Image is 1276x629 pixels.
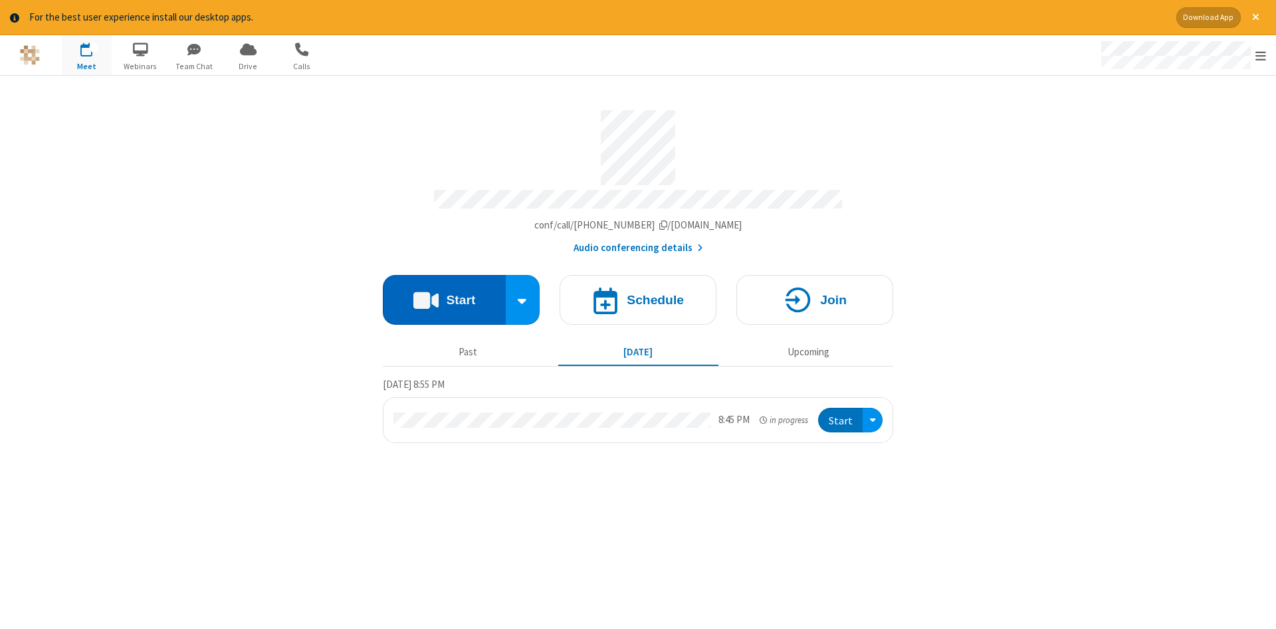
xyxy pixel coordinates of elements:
[383,378,445,391] span: [DATE] 8:55 PM
[818,408,863,432] button: Start
[1245,7,1266,28] button: Close alert
[560,275,716,325] button: Schedule
[388,340,548,365] button: Past
[1089,35,1276,75] div: Open menu
[277,60,327,72] span: Calls
[760,414,808,426] em: in progress
[20,45,40,65] img: QA Selenium DO NOT DELETE OR CHANGE
[627,294,684,306] h4: Schedule
[116,60,165,72] span: Webinars
[863,408,883,432] div: Open menu
[506,275,540,325] div: Start conference options
[62,60,112,72] span: Meet
[446,294,475,306] h4: Start
[29,10,1166,25] div: For the best user experience install our desktop apps.
[736,275,893,325] button: Join
[383,100,893,255] section: Account details
[534,218,742,233] button: Copy my meeting room linkCopy my meeting room link
[820,294,847,306] h4: Join
[534,219,742,231] span: Copy my meeting room link
[5,35,54,75] button: Logo
[574,240,703,256] button: Audio conferencing details
[383,377,893,443] section: Today's Meetings
[718,412,750,428] div: 8:45 PM
[1176,7,1241,28] button: Download App
[223,60,273,72] span: Drive
[558,340,718,365] button: [DATE]
[90,43,98,52] div: 1
[383,275,506,325] button: Start
[728,340,889,365] button: Upcoming
[169,60,219,72] span: Team Chat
